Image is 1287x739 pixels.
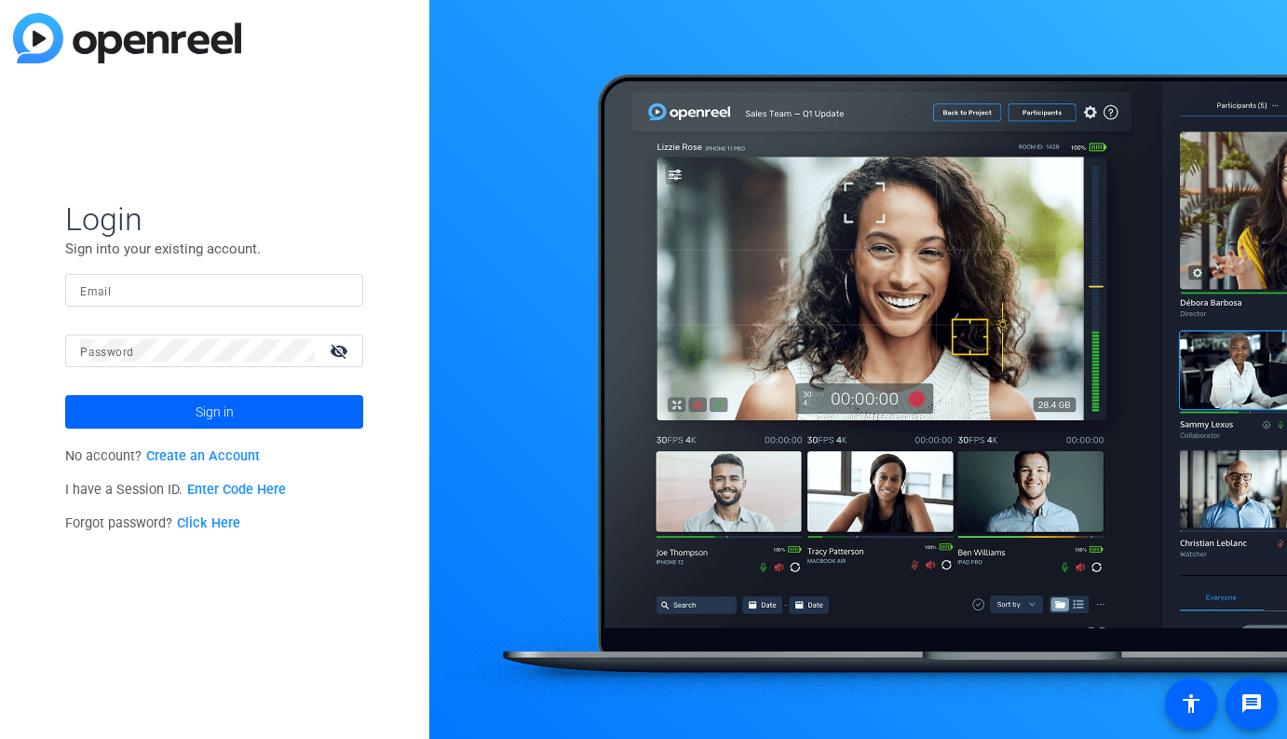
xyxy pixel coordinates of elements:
[196,389,234,435] span: Sign in
[1240,692,1263,715] mat-icon: message
[177,515,240,531] a: Click Here
[318,337,363,364] mat-icon: visibility_off
[80,279,348,301] input: Enter Email Address
[65,448,260,464] span: No account?
[187,482,286,498] a: Enter Code Here
[65,199,363,239] span: Login
[65,482,286,498] span: I have a Session ID.
[65,239,363,259] p: Sign into your existing account.
[146,448,260,464] a: Create an Account
[80,346,133,359] mat-label: Password
[80,285,111,298] mat-label: Email
[1180,692,1202,715] mat-icon: accessibility
[65,515,240,531] span: Forgot password?
[65,395,363,429] button: Sign in
[13,13,241,63] img: blue-gradient.svg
